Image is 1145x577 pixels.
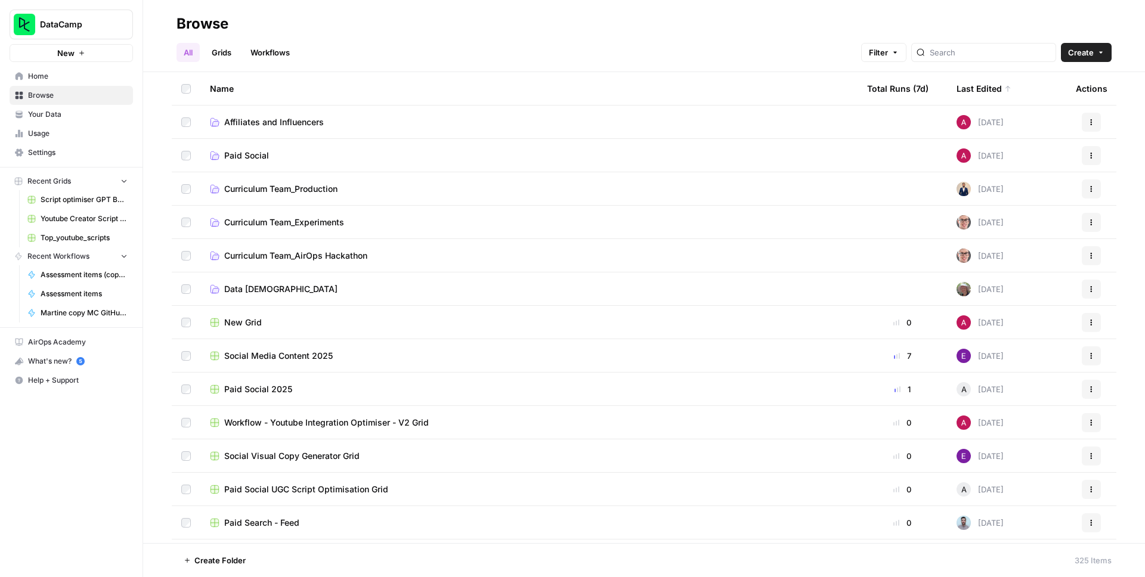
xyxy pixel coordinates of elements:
[243,43,297,62] a: Workflows
[210,283,848,295] a: Data [DEMOGRAPHIC_DATA]
[40,18,112,30] span: DataCamp
[22,228,133,247] a: Top_youtube_scripts
[867,350,937,362] div: 7
[10,143,133,162] a: Settings
[28,128,128,139] span: Usage
[28,147,128,158] span: Settings
[210,350,848,362] a: Social Media Content 2025
[10,333,133,352] a: AirOps Academy
[10,44,133,62] button: New
[867,317,937,328] div: 0
[867,517,937,529] div: 0
[957,249,1004,263] div: [DATE]
[22,209,133,228] a: Youtube Creator Script Optimisations
[22,303,133,322] a: Martine copy MC GitHub integration
[210,450,848,462] a: Social Visual Copy Generator Grid
[957,148,971,163] img: 43c7ryrks7gay32ec4w6nmwi11rw
[224,517,299,529] span: Paid Search - Feed
[867,383,937,395] div: 1
[210,72,848,105] div: Name
[10,352,133,371] button: What's new? 5
[957,349,1004,363] div: [DATE]
[177,14,228,33] div: Browse
[224,383,292,395] span: Paid Social 2025
[10,371,133,390] button: Help + Support
[957,415,971,430] img: 43c7ryrks7gay32ec4w6nmwi11rw
[14,14,35,35] img: DataCamp Logo
[867,483,937,495] div: 0
[41,213,128,224] span: Youtube Creator Script Optimisations
[177,551,253,570] button: Create Folder
[1068,46,1094,58] span: Create
[41,288,128,299] span: Assessment items
[957,182,971,196] img: 1pzjjafesc1p4waei0j6gv20f1t4
[224,417,429,429] span: Workflow - Youtube Integration Optimiser - V2 Grid
[861,43,906,62] button: Filter
[867,417,937,429] div: 0
[76,357,85,365] a: 5
[957,516,1004,530] div: [DATE]
[210,250,848,262] a: Curriculum Team_AirOps Hackathon
[210,216,848,228] a: Curriculum Team_Experiments
[224,450,360,462] span: Social Visual Copy Generator Grid
[27,251,89,262] span: Recent Workflows
[867,450,937,462] div: 0
[22,284,133,303] a: Assessment items
[28,71,128,82] span: Home
[957,115,1004,129] div: [DATE]
[210,183,848,195] a: Curriculum Team_Production
[10,172,133,190] button: Recent Grids
[957,516,971,530] img: taniodsaq3k5kkhu7f66af51u1m6
[957,282,1004,296] div: [DATE]
[57,47,75,59] span: New
[957,349,971,363] img: e4njzf3bqkrs28am5bweqlth8km9
[957,215,1004,229] div: [DATE]
[869,46,888,58] span: Filter
[1076,72,1107,105] div: Actions
[867,72,929,105] div: Total Runs (7d)
[210,483,848,495] a: Paid Social UGC Script Optimisation Grid
[957,382,1004,396] div: [DATE]
[177,43,200,62] a: All
[224,150,269,162] span: Paid Social
[210,517,848,529] a: Paid Search - Feed
[224,216,344,228] span: Curriculum Team_Experiments
[210,417,848,429] a: Workflow - Youtube Integration Optimiser - V2 Grid
[957,115,971,129] img: 43c7ryrks7gay32ec4w6nmwi11rw
[10,86,133,105] a: Browse
[957,215,971,229] img: rn8lg89h9vvxckr5dnn4vyhw9ing
[224,116,324,128] span: Affiliates and Influencers
[957,249,971,263] img: rn8lg89h9vvxckr5dnn4vyhw9ing
[957,449,1004,463] div: [DATE]
[210,317,848,328] a: New Grid
[10,352,132,370] div: What's new?
[10,105,133,124] a: Your Data
[28,109,128,120] span: Your Data
[930,46,1051,58] input: Search
[41,194,128,205] span: Script optimiser GPT Build V2 Grid
[205,43,239,62] a: Grids
[961,483,967,495] span: A
[194,554,246,566] span: Create Folder
[210,150,848,162] a: Paid Social
[10,67,133,86] a: Home
[224,283,338,295] span: Data [DEMOGRAPHIC_DATA]
[28,90,128,101] span: Browse
[210,383,848,395] a: Paid Social 2025
[10,124,133,143] a: Usage
[957,415,1004,430] div: [DATE]
[224,250,367,262] span: Curriculum Team_AirOps Hackathon
[224,350,333,362] span: Social Media Content 2025
[41,269,128,280] span: Assessment items (copy from Kat)
[10,247,133,265] button: Recent Workflows
[957,282,971,296] img: h0rerigiya3baujc81c011y7y02n
[224,483,388,495] span: Paid Social UGC Script Optimisation Grid
[961,383,967,395] span: A
[28,375,128,386] span: Help + Support
[22,190,133,209] a: Script optimiser GPT Build V2 Grid
[224,183,338,195] span: Curriculum Team_Production
[957,148,1004,163] div: [DATE]
[957,482,1004,497] div: [DATE]
[41,308,128,318] span: Martine copy MC GitHub integration
[22,265,133,284] a: Assessment items (copy from Kat)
